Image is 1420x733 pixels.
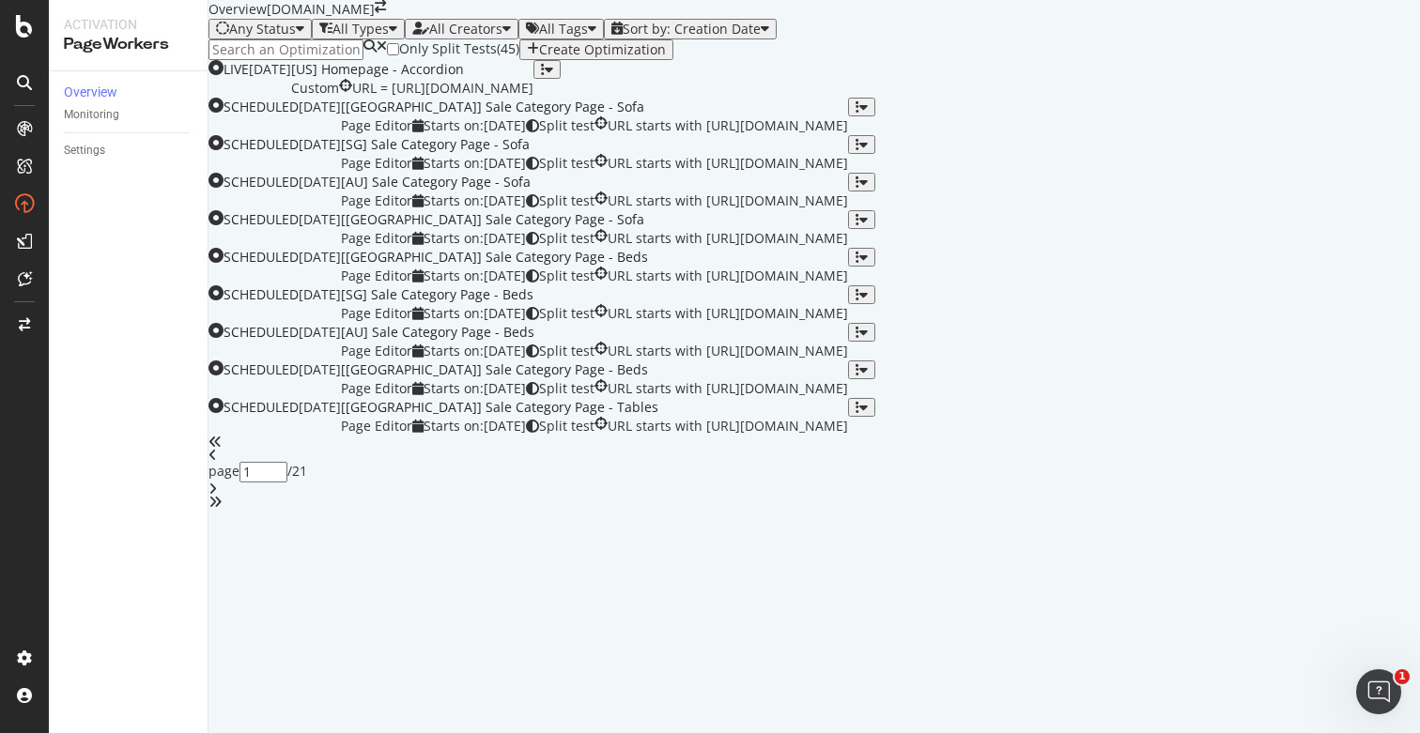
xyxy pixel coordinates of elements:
[64,141,194,160] a: Settings
[412,191,526,210] div: neutral label
[608,304,848,323] div: URL starts with [URL][DOMAIN_NAME]
[497,39,519,60] div: ( 45 )
[539,22,588,37] div: All Tags
[208,482,1420,496] div: angle-right
[341,267,412,284] span: Page Editor
[608,229,848,248] div: URL starts with [URL][DOMAIN_NAME]
[526,116,594,135] div: brand label
[208,39,363,60] input: Search an Optimization
[341,417,412,435] span: Page Editor
[341,323,848,342] div: [AU] Sale Category Page - Beds
[424,342,526,359] span: Starts on: [DATE]
[412,116,526,135] div: neutral label
[424,229,526,247] span: Starts on: [DATE]
[424,267,526,284] span: Starts on: [DATE]
[64,83,117,101] div: Overview
[229,22,296,37] div: Any Status
[341,379,412,397] span: Page Editor
[539,154,594,172] span: Split test
[341,360,848,379] div: [[GEOGRAPHIC_DATA]] Sale Category Page - Beds
[299,398,341,417] div: [DATE]
[518,19,604,39] button: All Tags
[299,323,341,342] div: [DATE]
[341,304,412,323] div: neutral label
[412,417,526,435] div: neutral label
[341,229,412,248] div: neutral label
[224,398,299,417] div: SCHEDULED
[341,173,848,191] div: [AU] Sale Category Page - Sofa
[412,342,526,360] div: neutral label
[429,22,502,37] div: All Creators
[291,60,533,79] div: [US] Homepage - Accordion
[341,116,412,135] div: neutral label
[291,79,339,98] div: neutral label
[539,379,594,397] span: Split test
[341,98,848,116] div: [[GEOGRAPHIC_DATA]] Sale Category Page - Sofa
[224,60,249,79] div: LIVE
[623,22,761,37] div: Sort by: Creation Date
[526,191,594,210] div: brand label
[341,304,412,322] span: Page Editor
[608,154,848,173] div: URL starts with [URL][DOMAIN_NAME]
[299,98,341,116] div: [DATE]
[424,191,526,209] span: Starts on: [DATE]
[224,135,299,154] div: SCHEDULED
[341,285,848,304] div: [SG] Sale Category Page - Beds
[332,22,389,37] div: All Types
[299,360,341,379] div: [DATE]
[64,141,105,160] div: Settings
[341,398,848,417] div: [[GEOGRAPHIC_DATA]] Sale Category Page - Tables
[608,267,848,285] div: URL starts with [URL][DOMAIN_NAME]
[608,379,848,398] div: URL starts with [URL][DOMAIN_NAME]
[224,98,299,116] div: SCHEDULED
[341,210,848,229] div: [[GEOGRAPHIC_DATA]] Sale Category Page - Sofa
[526,417,594,435] div: brand label
[539,304,594,322] span: Split test
[526,304,594,323] div: brand label
[526,267,594,285] div: brand label
[341,191,412,210] div: neutral label
[424,154,526,172] span: Starts on: [DATE]
[526,342,594,360] div: brand label
[64,34,193,55] div: PageWorkers
[64,15,193,34] div: Activation
[424,304,526,322] span: Starts on: [DATE]
[224,323,299,342] div: SCHEDULED
[341,154,412,172] span: Page Editor
[539,342,594,359] span: Split test
[1395,669,1410,684] span: 1
[526,379,594,398] div: brand label
[526,154,594,173] div: brand label
[341,191,412,209] span: Page Editor
[291,79,339,97] span: Custom
[539,267,594,284] span: Split test
[608,417,848,435] div: URL starts with [URL][DOMAIN_NAME]
[608,191,848,210] div: URL starts with [URL][DOMAIN_NAME]
[412,154,526,173] div: neutral label
[352,79,533,98] div: URL = [URL][DOMAIN_NAME]
[519,39,673,60] button: Create Optimization
[208,435,1420,449] div: angles-left
[208,496,1420,509] div: angles-right
[299,248,341,267] div: [DATE]
[608,116,848,135] div: URL starts with [URL][DOMAIN_NAME]
[224,248,299,267] div: SCHEDULED
[341,135,848,154] div: [SG] Sale Category Page - Sofa
[539,417,594,435] span: Split test
[341,379,412,398] div: neutral label
[64,105,119,125] div: Monitoring
[424,417,526,435] span: Starts on: [DATE]
[64,105,194,125] a: Monitoring
[341,342,412,359] span: Page Editor
[299,210,341,229] div: [DATE]
[1356,669,1401,714] iframe: Intercom live chat
[604,19,777,39] button: Sort by: Creation Date
[224,173,299,191] div: SCHEDULED
[208,449,1420,462] div: angle-left
[224,210,299,229] div: SCHEDULED
[299,173,341,191] div: [DATE]
[208,19,312,39] button: Any Status
[224,360,299,379] div: SCHEDULED
[424,116,526,134] span: Starts on: [DATE]
[341,229,412,247] span: Page Editor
